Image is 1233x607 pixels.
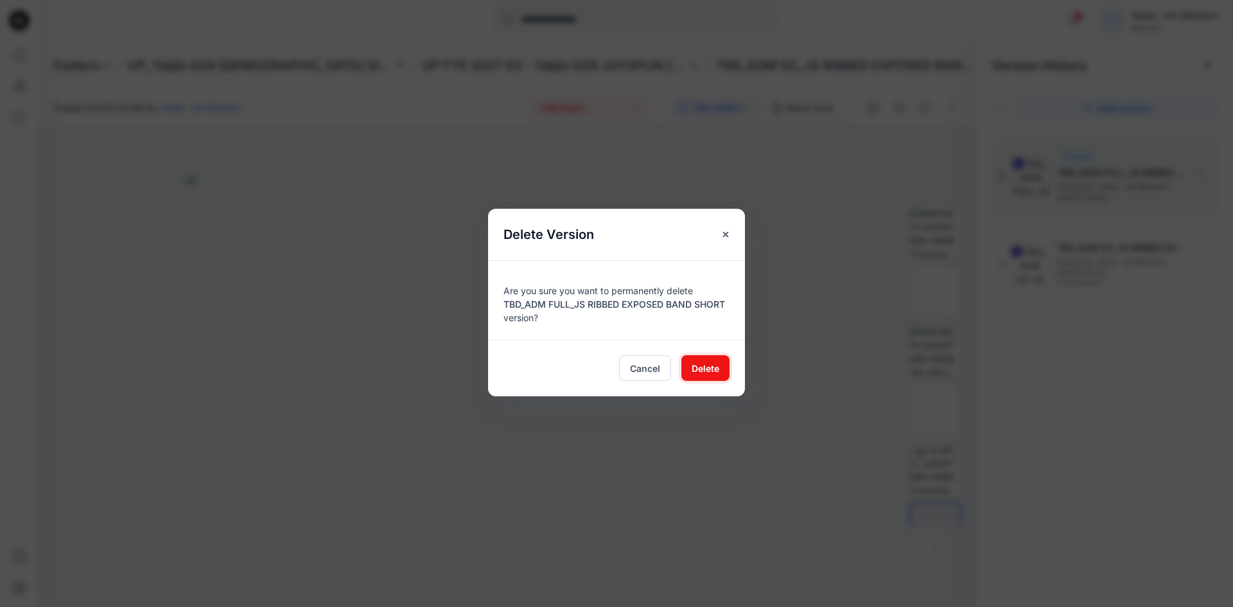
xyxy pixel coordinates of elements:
[692,362,719,375] span: Delete
[714,223,737,246] button: Close
[619,355,671,381] button: Cancel
[630,362,660,375] span: Cancel
[681,355,730,381] button: Delete
[503,276,730,324] div: Are you sure you want to permanently delete version?
[503,299,725,310] span: TBD_ADM FULL_JS RIBBED EXPOSED BAND SHORT
[488,209,609,260] h5: Delete Version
